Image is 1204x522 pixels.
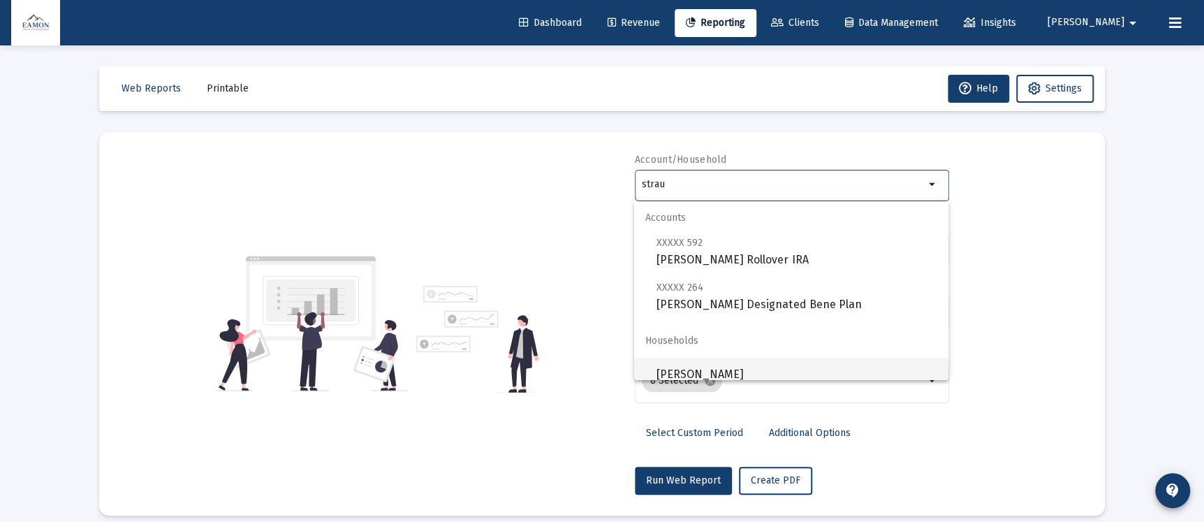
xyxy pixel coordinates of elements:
button: Create PDF [739,467,812,495]
button: Help [948,75,1009,103]
button: Printable [196,75,260,103]
label: Account/Household [635,154,727,166]
span: XXXXX 264 [656,282,703,293]
button: Settings [1016,75,1094,103]
img: reporting-alt [416,286,538,393]
mat-icon: cancel [704,375,717,387]
span: Additional Options [769,427,851,439]
span: Printable [207,82,249,94]
span: Run Web Report [646,474,721,486]
mat-icon: contact_support [1164,482,1181,499]
span: Web Reports [122,82,181,94]
span: Insights [964,17,1016,29]
mat-icon: arrow_drop_down [925,372,941,389]
span: XXXXX 592 [656,237,703,249]
a: Insights [953,9,1027,37]
span: [PERSON_NAME] [1048,17,1124,29]
button: [PERSON_NAME] [1031,8,1158,36]
span: Accounts [634,201,948,235]
span: [PERSON_NAME] Rollover IRA [656,234,937,268]
mat-chip-list: Selection [642,367,925,395]
button: Web Reports [110,75,192,103]
span: Settings [1045,82,1082,94]
span: Reporting [686,17,745,29]
mat-chip: 8 Selected [642,370,722,392]
span: Revenue [608,17,660,29]
a: Clients [760,9,830,37]
span: Data Management [845,17,938,29]
mat-icon: arrow_drop_down [1124,9,1141,37]
input: Search or select an account or household [642,179,925,190]
span: Help [959,82,998,94]
button: Run Web Report [635,467,732,495]
a: Revenue [596,9,671,37]
span: Select Custom Period [646,427,743,439]
span: Households [634,324,948,358]
a: Reporting [675,9,756,37]
a: Data Management [834,9,949,37]
img: reporting [216,254,408,393]
span: Clients [771,17,819,29]
span: Dashboard [519,17,582,29]
span: [PERSON_NAME] [656,358,937,391]
span: Create PDF [751,474,800,486]
a: Dashboard [508,9,593,37]
img: Dashboard [22,9,50,37]
mat-icon: arrow_drop_down [925,176,941,193]
span: [PERSON_NAME] Designated Bene Plan [656,279,937,313]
